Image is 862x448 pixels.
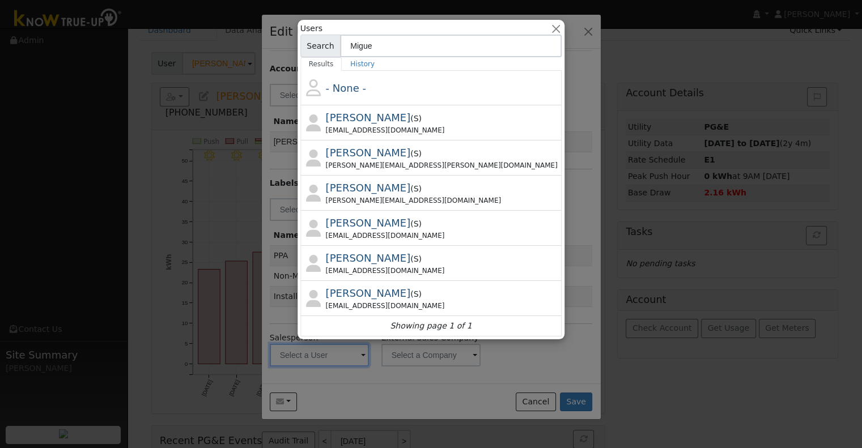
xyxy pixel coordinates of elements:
span: ( ) [410,219,422,228]
span: Salesperson [414,114,419,123]
span: [PERSON_NAME] [326,112,411,123]
span: Search [300,35,341,57]
span: Salesperson [414,219,419,228]
div: [PERSON_NAME][EMAIL_ADDRESS][PERSON_NAME][DOMAIN_NAME] [326,160,560,170]
span: [PERSON_NAME] [326,217,411,229]
div: [EMAIL_ADDRESS][DOMAIN_NAME] [326,266,560,276]
div: [EMAIL_ADDRESS][DOMAIN_NAME] [326,125,560,135]
div: [EMAIL_ADDRESS][DOMAIN_NAME] [326,301,560,311]
div: [PERSON_NAME][EMAIL_ADDRESS][DOMAIN_NAME] [326,195,560,206]
span: ( ) [410,114,422,123]
span: - None - [326,82,366,94]
span: [PERSON_NAME] [326,252,411,264]
span: [PERSON_NAME] [326,147,411,159]
span: Salesperson [414,289,419,298]
div: [EMAIL_ADDRESS][DOMAIN_NAME] [326,231,560,241]
span: ( ) [410,149,422,158]
span: [PERSON_NAME] [326,182,411,194]
span: Salesperson [414,149,419,158]
span: ( ) [410,289,422,298]
span: Salesperson [414,254,419,263]
span: [PERSON_NAME] [326,287,411,299]
span: Salesperson [414,184,419,193]
span: ( ) [410,254,422,263]
a: History [342,57,383,71]
span: ( ) [410,184,422,193]
a: Results [300,57,342,71]
i: Showing page 1 of 1 [390,320,472,332]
